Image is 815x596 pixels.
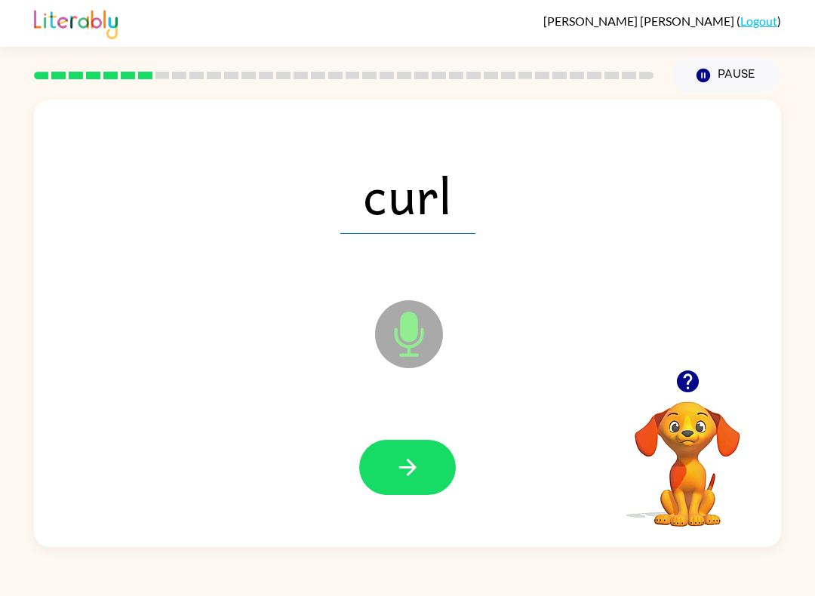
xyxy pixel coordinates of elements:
[543,14,781,28] div: ( )
[612,378,763,529] video: Your browser must support playing .mp4 files to use Literably. Please try using another browser.
[340,155,475,234] span: curl
[740,14,777,28] a: Logout
[34,6,118,39] img: Literably
[543,14,737,28] span: [PERSON_NAME] [PERSON_NAME]
[672,58,781,93] button: Pause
